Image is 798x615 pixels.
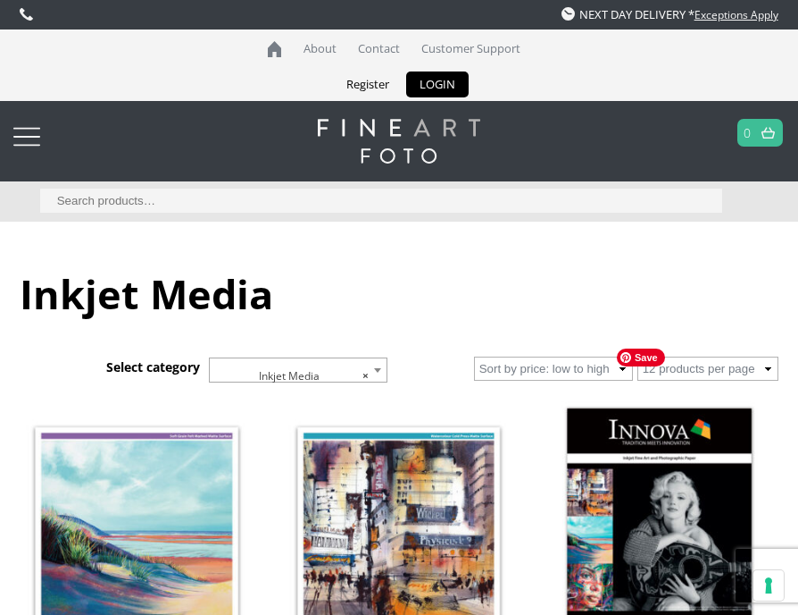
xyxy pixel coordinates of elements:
span: × [362,364,369,389]
span: Save [617,349,665,366]
a: About [295,29,345,68]
span: Inkjet Media [210,358,387,394]
span: Inkjet Media [209,358,387,383]
a: LOGIN [406,72,469,97]
input: Search products… [40,189,722,213]
select: Shop order [474,357,633,381]
a: Contact [349,29,409,68]
img: time.svg [561,7,575,21]
img: basket.svg [761,127,775,139]
img: logo-white.svg [318,119,479,164]
button: Your consent preferences for tracking technologies [753,570,784,601]
a: 0 [744,120,752,146]
a: Customer Support [412,29,529,68]
h1: Inkjet Media [20,266,777,321]
span: NEXT DAY DELIVERY [561,6,686,22]
a: Exceptions Apply [694,7,778,22]
h3: Select category [106,358,200,375]
img: phone.svg [20,8,33,21]
a: Register [333,72,403,97]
